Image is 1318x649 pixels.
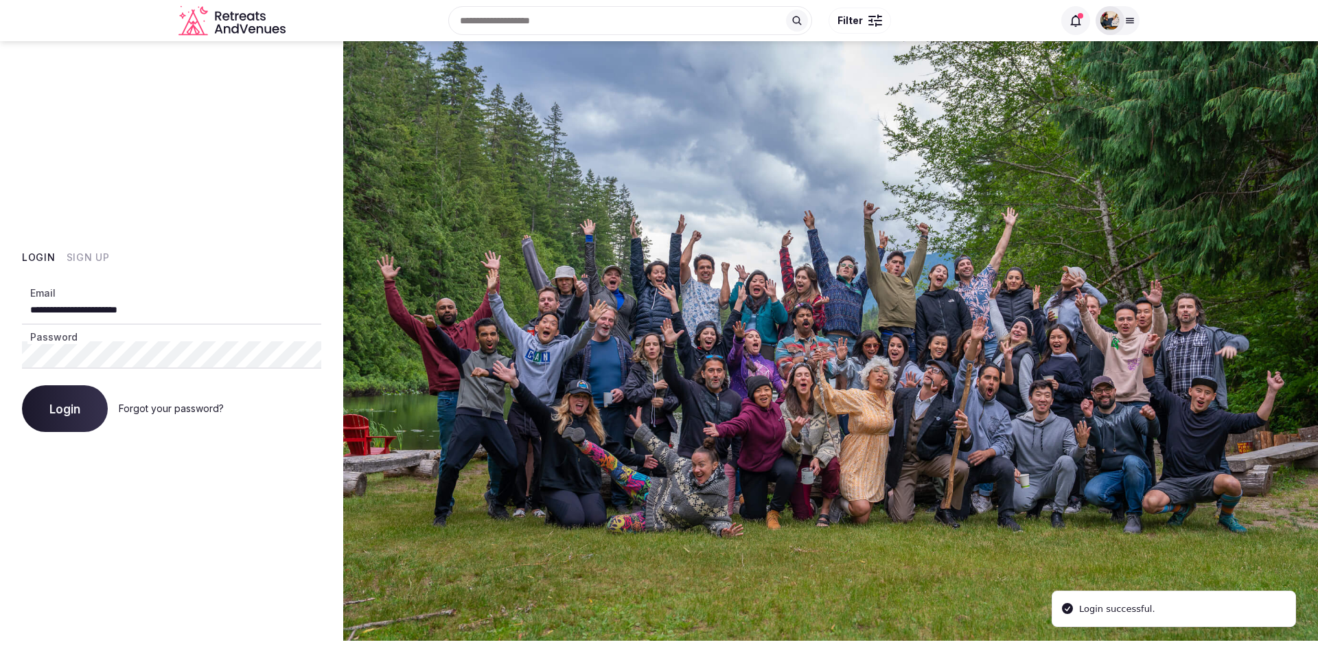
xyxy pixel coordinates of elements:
img: Cory Sivell [1100,11,1120,30]
button: Login [22,385,108,432]
img: My Account Background [343,41,1318,641]
span: Filter [837,14,863,27]
button: Sign Up [67,251,110,264]
svg: Retreats and Venues company logo [178,5,288,36]
span: Login [49,402,80,415]
a: Forgot your password? [119,402,224,414]
button: Login [22,251,56,264]
div: Login successful. [1079,602,1155,616]
button: Filter [829,8,891,34]
a: Visit the homepage [178,5,288,36]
